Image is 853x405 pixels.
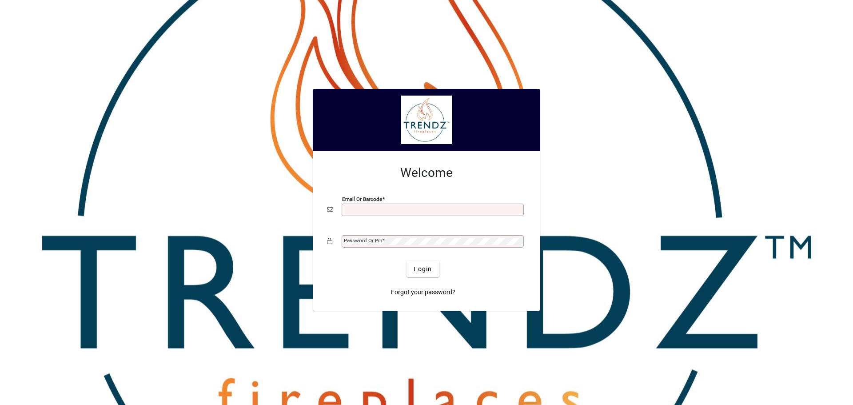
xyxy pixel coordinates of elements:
mat-label: Password or Pin [344,237,382,244]
h2: Welcome [327,165,526,180]
span: Login [414,265,432,274]
span: Forgot your password? [391,288,455,297]
button: Login [407,261,439,277]
mat-label: Email or Barcode [342,196,382,202]
a: Forgot your password? [387,284,459,300]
